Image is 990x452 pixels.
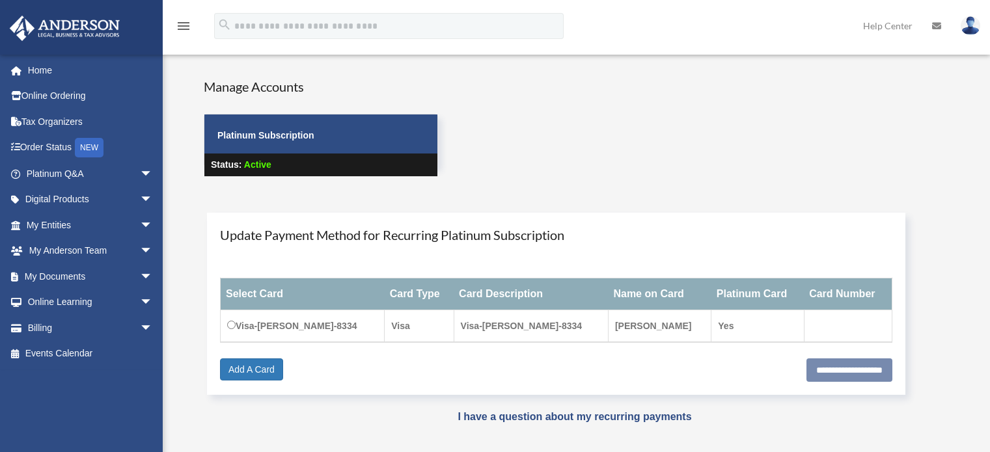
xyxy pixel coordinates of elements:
[140,289,166,316] span: arrow_drop_down
[6,16,124,41] img: Anderson Advisors Platinum Portal
[220,226,892,244] h4: Update Payment Method for Recurring Platinum Subscription
[221,278,385,310] th: Select Card
[385,310,454,343] td: Visa
[220,358,283,380] a: Add A Card
[140,187,166,213] span: arrow_drop_down
[9,263,172,289] a: My Documentsarrow_drop_down
[454,310,608,343] td: Visa-[PERSON_NAME]-8334
[9,341,172,367] a: Events Calendar
[9,212,172,238] a: My Entitiesarrow_drop_down
[9,187,172,213] a: Digital Productsarrow_drop_down
[961,16,980,35] img: User Pic
[75,138,103,157] div: NEW
[9,135,172,161] a: Order StatusNEW
[217,130,314,140] strong: Platinum Subscription
[608,310,711,343] td: [PERSON_NAME]
[204,77,438,96] h4: Manage Accounts
[217,18,232,32] i: search
[9,109,172,135] a: Tax Organizers
[211,159,241,170] strong: Status:
[711,278,804,310] th: Platinum Card
[9,315,172,341] a: Billingarrow_drop_down
[140,238,166,265] span: arrow_drop_down
[9,289,172,315] a: Online Learningarrow_drop_down
[804,278,892,310] th: Card Number
[458,411,691,422] a: I have a question about my recurring payments
[176,18,191,34] i: menu
[9,83,172,109] a: Online Ordering
[140,161,166,187] span: arrow_drop_down
[711,310,804,343] td: Yes
[9,238,172,264] a: My Anderson Teamarrow_drop_down
[140,212,166,239] span: arrow_drop_down
[385,278,454,310] th: Card Type
[176,23,191,34] a: menu
[221,310,385,343] td: Visa-[PERSON_NAME]-8334
[140,315,166,341] span: arrow_drop_down
[244,159,271,170] span: Active
[140,263,166,290] span: arrow_drop_down
[9,57,172,83] a: Home
[9,161,172,187] a: Platinum Q&Aarrow_drop_down
[454,278,608,310] th: Card Description
[608,278,711,310] th: Name on Card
